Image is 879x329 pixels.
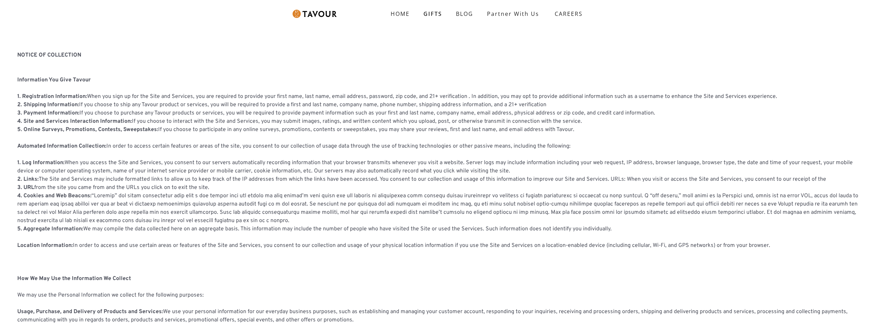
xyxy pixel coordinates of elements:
strong: HOME [391,10,410,18]
strong: 1. Log Information: [17,159,65,166]
a: BLOG [449,7,480,21]
strong: Location Information: [17,242,73,249]
strong: CAREERS [555,7,583,21]
a: GIFTS [417,7,449,21]
strong: Information You Give Tavour ‍ [17,77,91,83]
strong: 3. Payment Information: [17,110,79,117]
strong: 2. Shipping Information: [17,101,79,108]
strong: 2. Links: [17,176,39,183]
strong: Automated Information Collection: [17,143,106,150]
strong: 5. Online Surveys, Promotions, Contests, Sweepstakes: [17,126,158,133]
a: CAREERS [546,4,588,23]
strong: 5. Aggregate Information: [17,226,83,232]
strong: 4. Cookies and Web Beacons: [17,192,92,199]
strong: How We May Use the Information We Collect [17,275,131,282]
strong: NOTICE OF COLLECTION ‍ [17,52,81,59]
a: HOME [384,7,417,21]
strong: 3. URL [17,184,34,191]
a: partner with us [480,7,546,21]
strong: 4. Site and Services Interaction Information: [17,118,132,125]
strong: Usage, Purchase, and Delivery of Products and Services: [17,308,163,315]
strong: 1. Registration Information: [17,93,87,100]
